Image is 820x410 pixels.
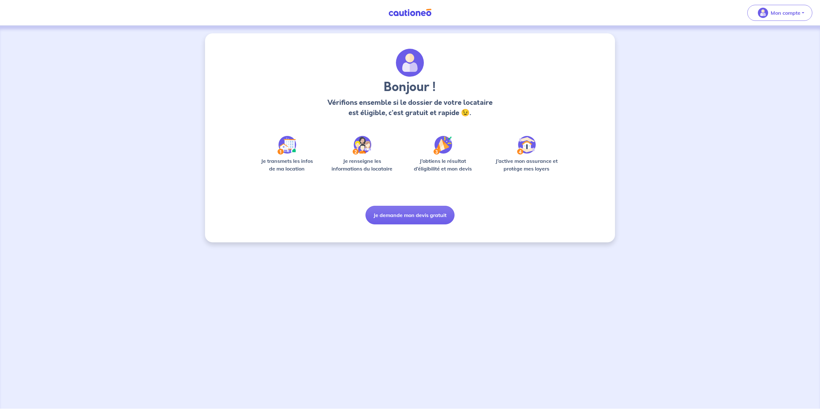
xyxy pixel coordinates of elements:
h3: Bonjour ! [325,79,494,95]
img: /static/f3e743aab9439237c3e2196e4328bba9/Step-3.svg [433,136,452,155]
img: Cautioneo [386,9,434,17]
button: illu_account_valid_menu.svgMon compte [747,5,812,21]
img: /static/c0a346edaed446bb123850d2d04ad552/Step-2.svg [353,136,371,155]
img: /static/bfff1cf634d835d9112899e6a3df1a5d/Step-4.svg [517,136,536,155]
img: /static/90a569abe86eec82015bcaae536bd8e6/Step-1.svg [277,136,296,155]
p: J’active mon assurance et protège mes loyers [489,157,564,172]
p: Je transmets les infos de ma location [256,157,317,172]
p: J’obtiens le résultat d’éligibilité et mon devis [407,157,479,172]
img: illu_account_valid_menu.svg [758,8,768,18]
p: Je renseigne les informations du locataire [328,157,397,172]
p: Vérifions ensemble si le dossier de votre locataire est éligible, c’est gratuit et rapide 😉. [325,97,494,118]
button: Je demande mon devis gratuit [365,206,455,224]
img: archivate [396,49,424,77]
p: Mon compte [771,9,800,17]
